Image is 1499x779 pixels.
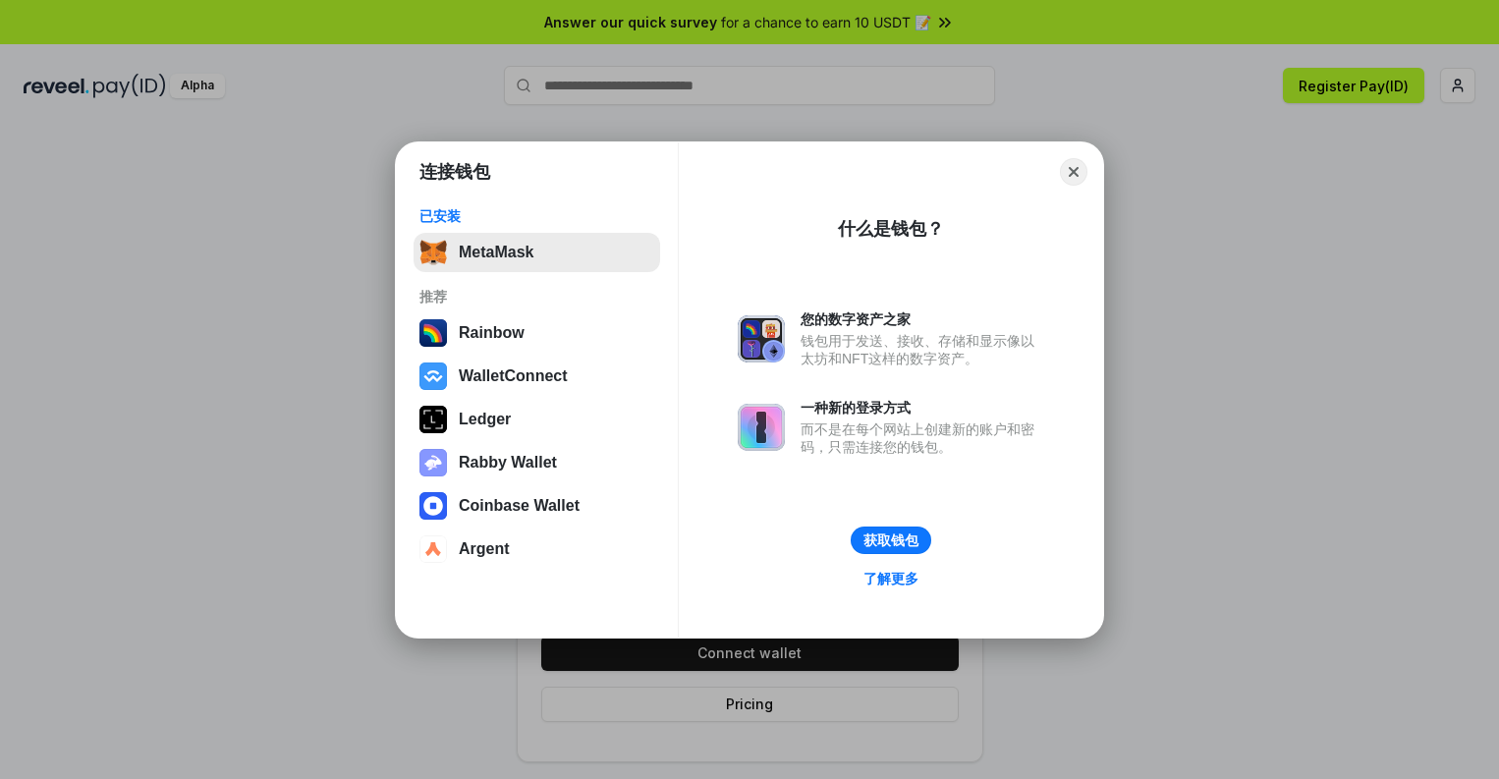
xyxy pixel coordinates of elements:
div: 而不是在每个网站上创建新的账户和密码，只需连接您的钱包。 [801,420,1044,456]
button: Rainbow [414,313,660,353]
div: 钱包用于发送、接收、存储和显示像以太坊和NFT这样的数字资产。 [801,332,1044,367]
img: svg+xml,%3Csvg%20width%3D%22120%22%20height%3D%22120%22%20viewBox%3D%220%200%20120%20120%22%20fil... [419,319,447,347]
img: svg+xml,%3Csvg%20xmlns%3D%22http%3A%2F%2Fwww.w3.org%2F2000%2Fsvg%22%20fill%3D%22none%22%20viewBox... [419,449,447,476]
div: Argent [459,540,510,558]
img: svg+xml,%3Csvg%20xmlns%3D%22http%3A%2F%2Fwww.w3.org%2F2000%2Fsvg%22%20width%3D%2228%22%20height%3... [419,406,447,433]
button: Argent [414,529,660,569]
button: Coinbase Wallet [414,486,660,526]
img: svg+xml,%3Csvg%20width%3D%2228%22%20height%3D%2228%22%20viewBox%3D%220%200%2028%2028%22%20fill%3D... [419,362,447,390]
h1: 连接钱包 [419,160,490,184]
div: 一种新的登录方式 [801,399,1044,417]
button: Close [1060,158,1087,186]
div: Ledger [459,411,511,428]
button: 获取钱包 [851,527,931,554]
button: Ledger [414,400,660,439]
div: Coinbase Wallet [459,497,580,515]
img: svg+xml,%3Csvg%20width%3D%2228%22%20height%3D%2228%22%20viewBox%3D%220%200%2028%2028%22%20fill%3D... [419,535,447,563]
div: 已安装 [419,207,654,225]
img: svg+xml,%3Csvg%20xmlns%3D%22http%3A%2F%2Fwww.w3.org%2F2000%2Fsvg%22%20fill%3D%22none%22%20viewBox... [738,404,785,451]
div: 获取钱包 [863,531,918,549]
div: Rainbow [459,324,525,342]
div: WalletConnect [459,367,568,385]
div: 什么是钱包？ [838,217,944,241]
div: Rabby Wallet [459,454,557,472]
button: Rabby Wallet [414,443,660,482]
div: MetaMask [459,244,533,261]
img: svg+xml,%3Csvg%20width%3D%2228%22%20height%3D%2228%22%20viewBox%3D%220%200%2028%2028%22%20fill%3D... [419,492,447,520]
div: 了解更多 [863,570,918,587]
a: 了解更多 [852,566,930,591]
img: svg+xml,%3Csvg%20xmlns%3D%22http%3A%2F%2Fwww.w3.org%2F2000%2Fsvg%22%20fill%3D%22none%22%20viewBox... [738,315,785,362]
img: svg+xml,%3Csvg%20fill%3D%22none%22%20height%3D%2233%22%20viewBox%3D%220%200%2035%2033%22%20width%... [419,239,447,266]
div: 您的数字资产之家 [801,310,1044,328]
button: WalletConnect [414,357,660,396]
div: 推荐 [419,288,654,306]
button: MetaMask [414,233,660,272]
